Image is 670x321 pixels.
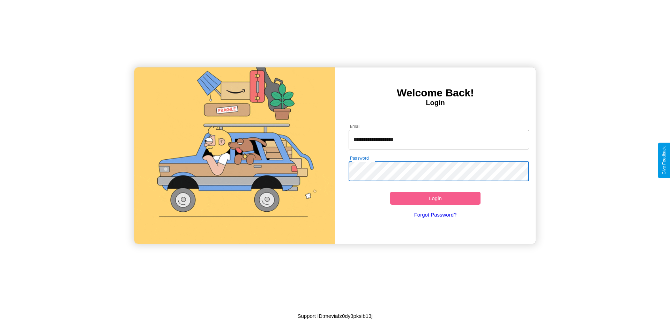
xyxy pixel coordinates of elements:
[134,67,335,244] img: gif
[350,123,361,129] label: Email
[335,87,536,99] h3: Welcome Back!
[335,99,536,107] h4: Login
[297,311,372,321] p: Support ID: meviafz0dy3pksib13j
[662,146,667,175] div: Give Feedback
[350,155,368,161] label: Password
[390,192,481,205] button: Login
[345,205,526,225] a: Forgot Password?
